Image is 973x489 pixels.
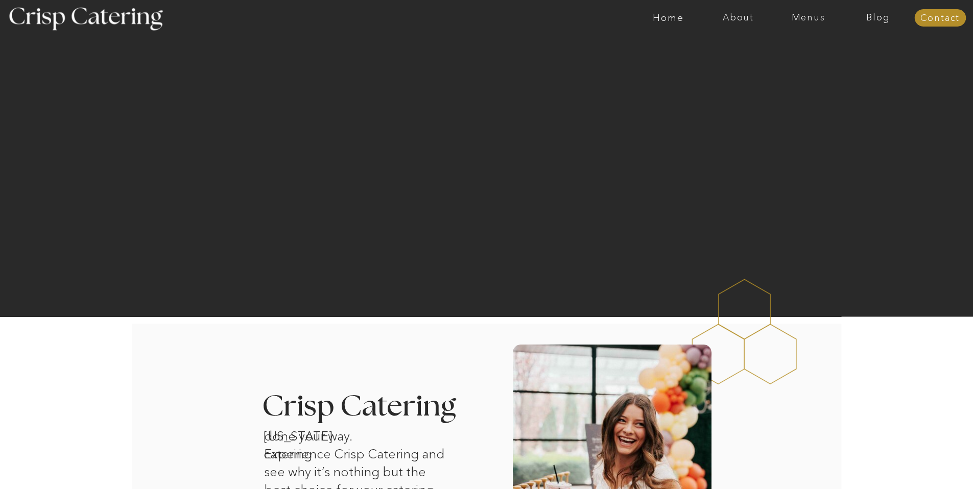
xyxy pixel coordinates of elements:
h3: Crisp Catering [262,392,482,422]
a: About [703,13,773,23]
a: Home [633,13,703,23]
a: Menus [773,13,843,23]
iframe: podium webchat widget bubble [871,438,973,489]
h1: [US_STATE] catering [264,427,370,441]
a: Contact [914,13,966,23]
a: Blog [843,13,913,23]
